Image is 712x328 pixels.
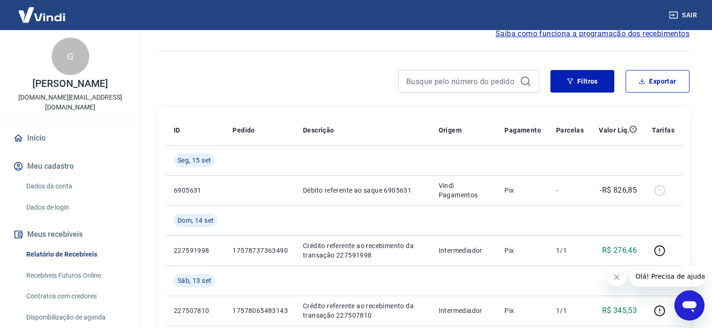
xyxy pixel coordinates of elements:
[556,246,584,255] p: 1/1
[504,186,541,195] p: Pix
[11,128,129,148] a: Início
[303,301,424,320] p: Crédito referente ao recebimento da transação 227507810
[406,74,516,88] input: Busque pelo número do pedido
[556,306,584,315] p: 1/1
[303,125,334,135] p: Descrição
[174,125,180,135] p: ID
[6,7,79,14] span: Olá! Precisa de ajuda?
[303,186,424,195] p: Débito referente ao saque 6905631
[32,79,108,89] p: [PERSON_NAME]
[550,70,614,93] button: Filtros
[232,306,288,315] p: 17578065483143
[232,246,288,255] p: 17578737363490
[11,156,129,177] button: Meu cadastro
[607,268,626,287] iframe: Fechar mensagem
[178,216,214,225] span: Dom, 14 set
[667,7,701,24] button: Sair
[174,186,217,195] p: 6905631
[8,93,133,112] p: [DOMAIN_NAME][EMAIL_ADDRESS][DOMAIN_NAME]
[23,287,129,306] a: Contratos com credores
[11,0,72,29] img: Vindi
[626,70,689,93] button: Exportar
[439,246,490,255] p: Intermediador
[23,177,129,196] a: Dados da conta
[174,306,217,315] p: 227507810
[556,186,584,195] p: -
[439,181,490,200] p: Vindi Pagamentos
[495,28,689,39] a: Saiba como funciona a programação dos recebimentos
[600,185,637,196] p: -R$ 826,85
[630,266,704,287] iframe: Mensagem da empresa
[439,306,490,315] p: Intermediador
[23,198,129,217] a: Dados de login
[599,125,629,135] p: Valor Líq.
[556,125,584,135] p: Parcelas
[11,224,129,245] button: Meus recebíveis
[602,305,637,316] p: R$ 345,53
[232,125,255,135] p: Pedido
[178,276,211,285] span: Sáb, 13 set
[602,245,637,256] p: R$ 276,46
[23,245,129,264] a: Relatório de Recebíveis
[303,241,424,260] p: Crédito referente ao recebimento da transação 227591998
[439,125,462,135] p: Origem
[652,125,674,135] p: Tarifas
[674,290,704,320] iframe: Botão para abrir a janela de mensagens
[504,125,541,135] p: Pagamento
[504,246,541,255] p: Pix
[504,306,541,315] p: Pix
[174,246,217,255] p: 227591998
[23,308,129,327] a: Disponibilização de agenda
[52,38,89,75] div: G
[23,266,129,285] a: Recebíveis Futuros Online
[178,156,211,165] span: Seg, 15 set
